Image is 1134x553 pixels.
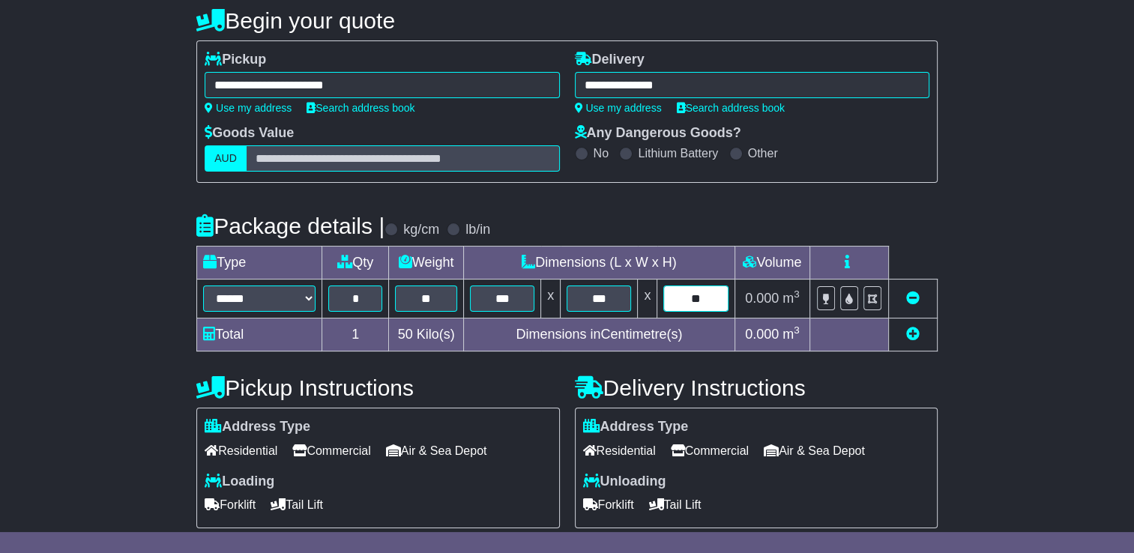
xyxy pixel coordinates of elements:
[205,52,266,68] label: Pickup
[465,222,490,238] label: lb/in
[782,291,800,306] span: m
[794,324,800,336] sup: 3
[398,327,413,342] span: 50
[205,125,294,142] label: Goods Value
[196,375,559,400] h4: Pickup Instructions
[575,102,662,114] a: Use my address
[594,146,609,160] label: No
[583,474,666,490] label: Unloading
[307,102,414,114] a: Search address book
[575,375,938,400] h4: Delivery Instructions
[463,247,735,279] td: Dimensions (L x W x H)
[197,247,322,279] td: Type
[205,145,247,172] label: AUD
[583,493,634,516] span: Forklift
[649,493,702,516] span: Tail Lift
[389,318,464,351] td: Kilo(s)
[671,439,749,462] span: Commercial
[403,222,439,238] label: kg/cm
[745,291,779,306] span: 0.000
[782,327,800,342] span: m
[389,247,464,279] td: Weight
[196,8,938,33] h4: Begin your quote
[322,247,389,279] td: Qty
[575,52,645,68] label: Delivery
[205,493,256,516] span: Forklift
[906,327,920,342] a: Add new item
[764,439,865,462] span: Air & Sea Depot
[735,247,809,279] td: Volume
[677,102,785,114] a: Search address book
[322,318,389,351] td: 1
[583,439,656,462] span: Residential
[205,474,274,490] label: Loading
[748,146,778,160] label: Other
[541,279,561,318] td: x
[205,102,292,114] a: Use my address
[906,291,920,306] a: Remove this item
[386,439,487,462] span: Air & Sea Depot
[292,439,370,462] span: Commercial
[745,327,779,342] span: 0.000
[205,439,277,462] span: Residential
[271,493,323,516] span: Tail Lift
[583,419,689,435] label: Address Type
[197,318,322,351] td: Total
[463,318,735,351] td: Dimensions in Centimetre(s)
[794,288,800,300] sup: 3
[638,279,657,318] td: x
[205,419,310,435] label: Address Type
[196,214,384,238] h4: Package details |
[575,125,741,142] label: Any Dangerous Goods?
[638,146,718,160] label: Lithium Battery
